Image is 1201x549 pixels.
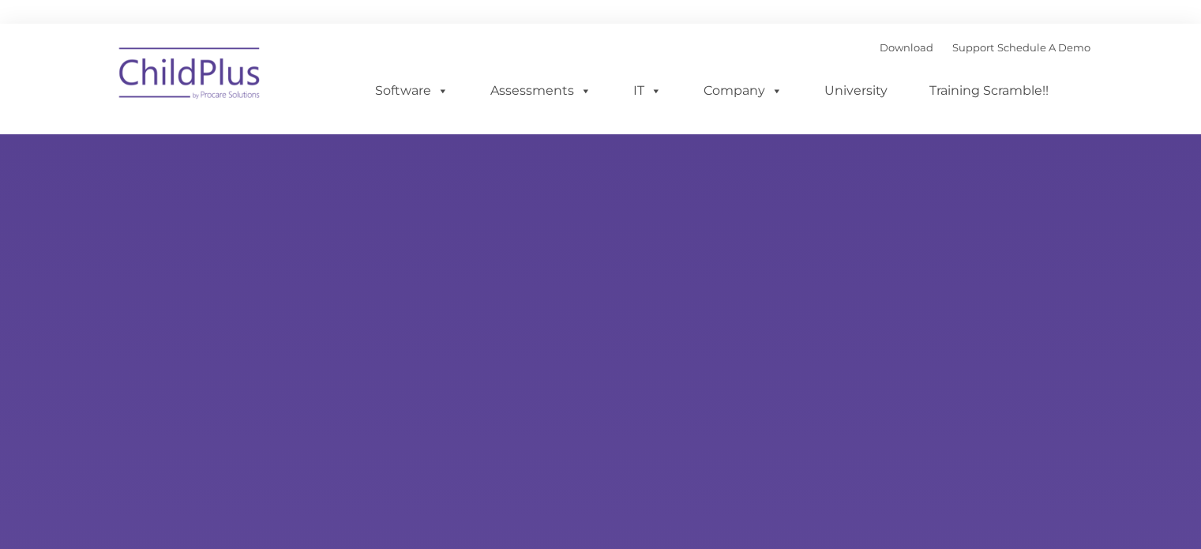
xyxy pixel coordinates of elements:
[952,41,994,54] a: Support
[688,75,798,107] a: Company
[914,75,1064,107] a: Training Scramble!!
[111,36,269,115] img: ChildPlus by Procare Solutions
[880,41,1090,54] font: |
[997,41,1090,54] a: Schedule A Demo
[475,75,607,107] a: Assessments
[359,75,464,107] a: Software
[809,75,903,107] a: University
[880,41,933,54] a: Download
[617,75,677,107] a: IT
